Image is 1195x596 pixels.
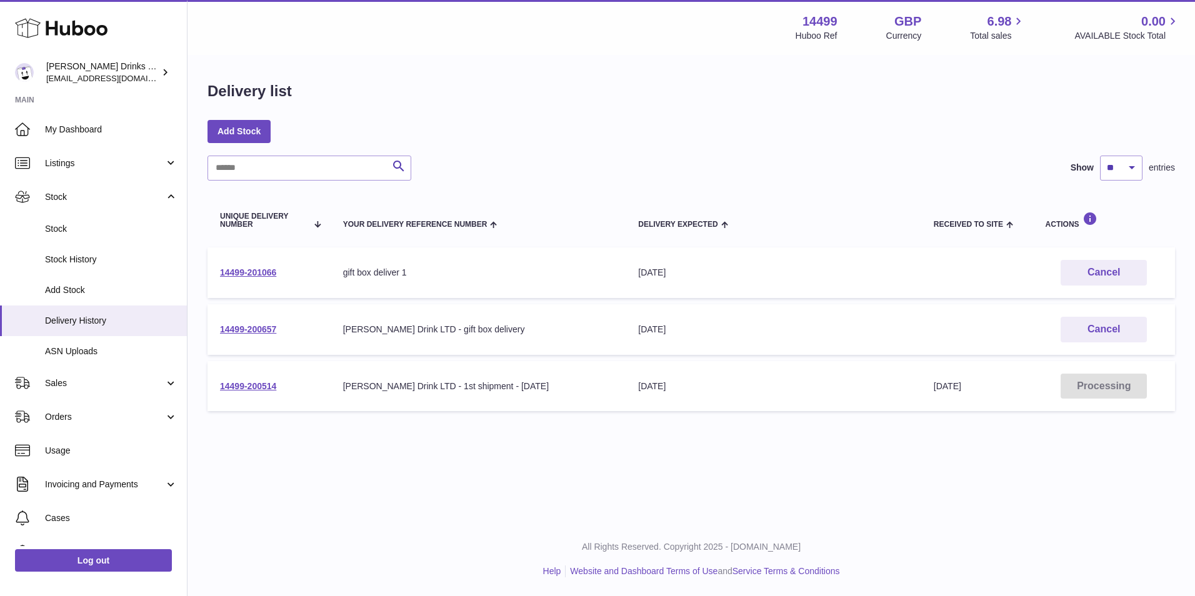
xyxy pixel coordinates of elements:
[46,61,159,84] div: [PERSON_NAME] Drinks LTD (t/a Zooz)
[987,13,1012,30] span: 6.98
[1071,162,1094,174] label: Show
[220,212,307,229] span: Unique Delivery Number
[45,223,177,235] span: Stock
[1046,212,1162,229] div: Actions
[638,380,909,392] div: [DATE]
[1061,317,1147,342] button: Cancel
[570,566,717,576] a: Website and Dashboard Terms of Use
[45,345,177,357] span: ASN Uploads
[638,267,909,279] div: [DATE]
[934,381,961,391] span: [DATE]
[197,541,1185,553] p: All Rights Reserved. Copyright 2025 - [DOMAIN_NAME]
[638,221,717,229] span: Delivery Expected
[343,221,487,229] span: Your Delivery Reference Number
[1074,30,1180,42] span: AVAILABLE Stock Total
[45,411,164,423] span: Orders
[934,221,1003,229] span: Received to Site
[15,63,34,82] img: internalAdmin-14499@internal.huboo.com
[343,380,614,392] div: [PERSON_NAME] Drink LTD - 1st shipment - [DATE]
[1061,260,1147,286] button: Cancel
[15,549,172,572] a: Log out
[220,324,276,334] a: 14499-200657
[45,377,164,389] span: Sales
[343,267,614,279] div: gift box deliver 1
[45,445,177,457] span: Usage
[45,479,164,490] span: Invoicing and Payments
[45,512,177,524] span: Cases
[638,324,909,335] div: [DATE]
[1141,13,1166,30] span: 0.00
[45,124,177,136] span: My Dashboard
[732,566,840,576] a: Service Terms & Conditions
[207,120,271,142] a: Add Stock
[1149,162,1175,174] span: entries
[802,13,837,30] strong: 14499
[45,157,164,169] span: Listings
[970,30,1026,42] span: Total sales
[207,81,292,101] h1: Delivery list
[970,13,1026,42] a: 6.98 Total sales
[220,267,276,277] a: 14499-201066
[796,30,837,42] div: Huboo Ref
[894,13,921,30] strong: GBP
[46,73,184,83] span: [EMAIL_ADDRESS][DOMAIN_NAME]
[45,284,177,296] span: Add Stock
[45,254,177,266] span: Stock History
[886,30,922,42] div: Currency
[543,566,561,576] a: Help
[1074,13,1180,42] a: 0.00 AVAILABLE Stock Total
[566,565,839,577] li: and
[343,324,614,335] div: [PERSON_NAME] Drink LTD - gift box delivery
[220,381,276,391] a: 14499-200514
[45,315,177,327] span: Delivery History
[45,191,164,203] span: Stock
